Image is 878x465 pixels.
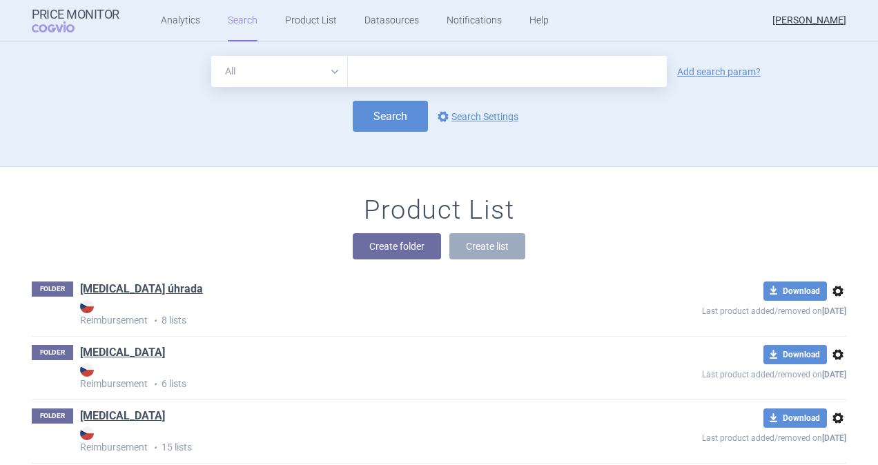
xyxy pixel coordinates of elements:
[148,377,162,391] i: •
[80,299,602,328] p: 8 lists
[32,21,94,32] span: COGVIO
[822,433,846,443] strong: [DATE]
[80,363,602,389] strong: Reimbursement
[32,281,73,297] p: FOLDER
[32,8,119,34] a: Price MonitorCOGVIO
[353,101,428,132] button: Search
[80,299,602,326] strong: Reimbursement
[80,363,94,377] img: CZ
[364,195,514,226] h1: Product List
[80,408,165,426] h1: BENLYSTA
[763,281,827,301] button: Download
[80,408,165,424] a: [MEDICAL_DATA]
[32,345,73,360] p: FOLDER
[148,314,162,328] i: •
[449,233,525,259] button: Create list
[822,306,846,316] strong: [DATE]
[602,428,846,445] p: Last product added/removed on
[602,364,846,382] p: Last product added/removed on
[148,441,162,455] i: •
[677,67,761,77] a: Add search param?
[32,408,73,424] p: FOLDER
[80,281,203,299] h1: Augmentin úhrada
[80,281,203,297] a: [MEDICAL_DATA] úhrada
[353,233,441,259] button: Create folder
[80,426,602,455] p: 15 lists
[80,426,94,440] img: CZ
[822,370,846,379] strong: [DATE]
[80,299,94,313] img: CZ
[80,345,165,363] h1: Avodart
[32,8,119,21] strong: Price Monitor
[602,301,846,318] p: Last product added/removed on
[763,408,827,428] button: Download
[763,345,827,364] button: Download
[80,426,602,453] strong: Reimbursement
[80,363,602,391] p: 6 lists
[80,345,165,360] a: [MEDICAL_DATA]
[435,108,518,125] a: Search Settings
